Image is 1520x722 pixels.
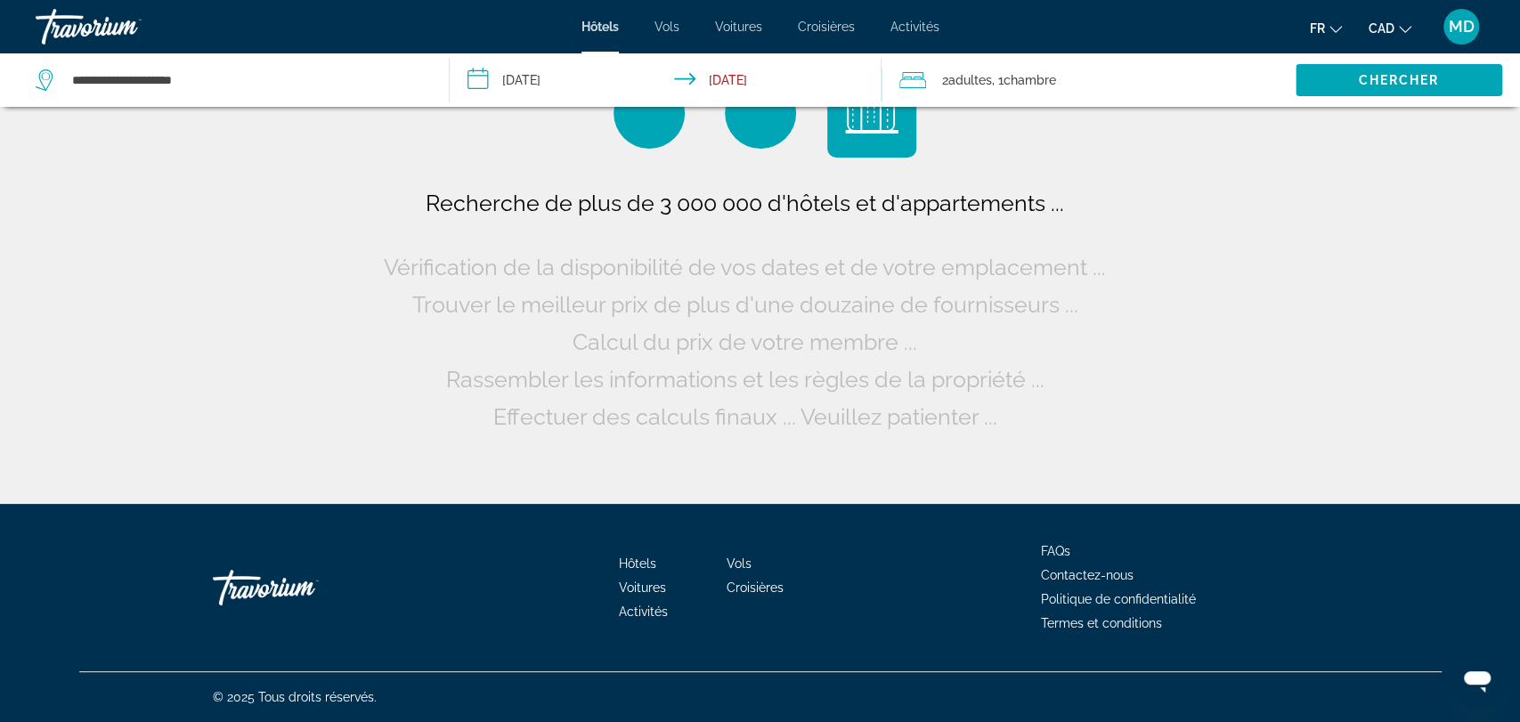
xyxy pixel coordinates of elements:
[1369,15,1411,41] button: Change currency
[1310,21,1325,36] span: fr
[1004,73,1056,87] span: Chambre
[798,20,855,34] a: Croisières
[581,20,619,34] a: Hôtels
[493,403,997,430] span: Effectuer des calculs finaux ... Veuillez patienter ...
[384,254,1106,280] span: Vérification de la disponibilité de vos dates et de votre emplacement ...
[36,4,214,50] a: Travorium
[213,561,391,614] a: Travorium
[573,329,917,355] span: Calcul du prix de votre membre ...
[1041,568,1134,582] a: Contactez-nous
[426,190,1064,216] span: Recherche de plus de 3 000 000 d'hôtels et d'appartements ...
[619,604,668,619] a: Activités
[1041,616,1162,630] a: Termes et conditions
[942,68,992,93] span: 2
[1369,21,1394,36] span: CAD
[1041,544,1070,558] a: FAQs
[882,53,1296,107] button: Travelers: 2 adults, 0 children
[619,580,666,595] a: Voitures
[450,53,882,107] button: Check-in date: Mar 1, 2026 Check-out date: Mar 4, 2026
[1296,64,1502,96] button: Chercher
[890,20,939,34] a: Activités
[1438,8,1484,45] button: User Menu
[213,690,377,704] span: © 2025 Tous droits réservés.
[1449,18,1475,36] span: MD
[1358,73,1439,87] span: Chercher
[992,68,1056,93] span: , 1
[1449,651,1506,708] iframe: Bouton de lancement de la fenêtre de messagerie
[727,580,784,595] a: Croisières
[654,20,679,34] a: Vols
[619,556,656,571] a: Hôtels
[727,556,752,571] a: Vols
[948,73,992,87] span: Adultes
[715,20,762,34] a: Voitures
[1041,592,1196,606] a: Politique de confidentialité
[412,291,1078,318] span: Trouver le meilleur prix de plus d'une douzaine de fournisseurs ...
[1310,15,1342,41] button: Change language
[446,366,1044,393] span: Rassembler les informations et les règles de la propriété ...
